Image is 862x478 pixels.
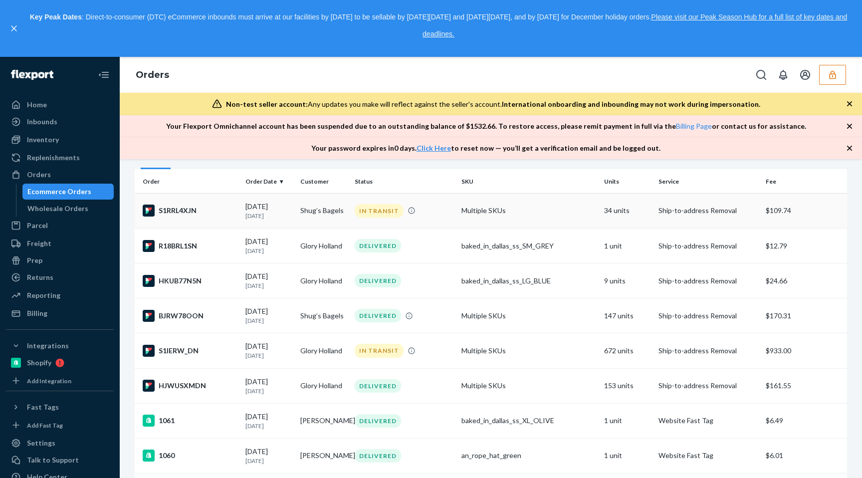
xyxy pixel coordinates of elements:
[461,416,596,426] div: baked_in_dallas_ss_XL_OLIVE
[143,450,237,462] div: 1060
[94,65,114,85] button: Close Navigation
[245,412,292,430] div: [DATE]
[355,344,404,357] div: IN TRANSIT
[245,422,292,430] p: [DATE]
[6,252,114,268] a: Prep
[6,287,114,303] a: Reporting
[654,298,761,333] td: Ship-to-address Removal
[762,229,847,263] td: $12.79
[27,358,51,368] div: Shopify
[143,310,237,322] div: BJRW78OON
[296,263,351,298] td: Glory Holland
[461,276,596,286] div: baked_in_dallas_ss_LG_BLUE
[351,169,457,193] th: Status
[27,377,71,385] div: Add Integration
[461,451,596,461] div: an_rope_hat_green
[6,305,114,321] a: Billing
[27,100,47,110] div: Home
[423,13,847,38] a: Please visit our Peak Season Hub for a full list of key dates and deadlines.
[654,368,761,403] td: Ship-to-address Removal
[457,298,600,333] td: Multiple SKUs
[27,170,51,180] div: Orders
[6,150,114,166] a: Replenishments
[245,316,292,325] p: [DATE]
[143,415,237,427] div: 1061
[245,246,292,255] p: [DATE]
[296,193,351,228] td: Shug’s Bagels
[241,169,296,193] th: Order Date
[27,308,47,318] div: Billing
[245,202,292,220] div: [DATE]
[762,333,847,368] td: $933.00
[355,239,401,252] div: DELIVERED
[27,117,57,127] div: Inbounds
[762,403,847,438] td: $6.49
[417,144,451,152] a: Click Here
[600,263,655,298] td: 9 units
[27,402,59,412] div: Fast Tags
[600,169,655,193] th: Units
[27,239,51,248] div: Freight
[600,368,655,403] td: 153 units
[355,449,401,463] div: DELIVERED
[654,333,761,368] td: Ship-to-address Removal
[457,333,600,368] td: Multiple SKUs
[11,70,53,80] img: Flexport logo
[245,387,292,395] p: [DATE]
[311,143,660,153] p: Your password expires in 0 days . to reset now — you’ll get a verification email and be logged out.
[6,132,114,148] a: Inventory
[135,169,241,193] th: Order
[27,255,42,265] div: Prep
[457,169,600,193] th: SKU
[245,377,292,395] div: [DATE]
[24,9,853,42] p: : Direct-to-consumer (DTC) eCommerce inbounds must arrive at our facilities by [DATE] to be sella...
[27,421,63,430] div: Add Fast Tag
[762,368,847,403] td: $161.55
[355,204,404,218] div: IN TRANSIT
[166,121,806,131] p: Your Flexport Omnichannel account has been suspended due to an outstanding balance of $ 1532.66 ....
[762,298,847,333] td: $170.31
[27,438,55,448] div: Settings
[245,351,292,360] p: [DATE]
[9,23,19,33] button: close,
[296,229,351,263] td: Glory Holland
[296,368,351,403] td: Glory Holland
[6,269,114,285] a: Returns
[245,306,292,325] div: [DATE]
[143,205,237,217] div: S1RRL4XJN
[762,438,847,473] td: $6.01
[245,212,292,220] p: [DATE]
[27,187,91,197] div: Ecommerce Orders
[461,241,596,251] div: baked_in_dallas_ss_SM_GREY
[245,271,292,290] div: [DATE]
[751,65,771,85] button: Open Search Box
[128,61,177,90] ol: breadcrumbs
[6,218,114,234] a: Parcel
[658,416,757,426] p: Website Fast Tag
[762,263,847,298] td: $24.66
[27,455,79,465] div: Talk to Support
[245,237,292,255] div: [DATE]
[27,204,88,214] div: Wholesale Orders
[654,229,761,263] td: Ship-to-address Removal
[762,193,847,228] td: $109.74
[654,193,761,228] td: Ship-to-address Removal
[600,403,655,438] td: 1 unit
[502,100,760,108] span: International onboarding and inbounding may not work during impersonation.
[6,399,114,415] button: Fast Tags
[773,65,793,85] button: Open notifications
[6,114,114,130] a: Inbounds
[27,272,53,282] div: Returns
[143,380,237,392] div: HJWUSXMDN
[355,414,401,428] div: DELIVERED
[6,167,114,183] a: Orders
[600,298,655,333] td: 147 units
[6,97,114,113] a: Home
[22,201,114,217] a: Wholesale Orders
[457,368,600,403] td: Multiple SKUs
[795,65,815,85] button: Open account menu
[6,236,114,251] a: Freight
[143,240,237,252] div: R18BRL1SN
[27,153,80,163] div: Replenishments
[600,193,655,228] td: 34 units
